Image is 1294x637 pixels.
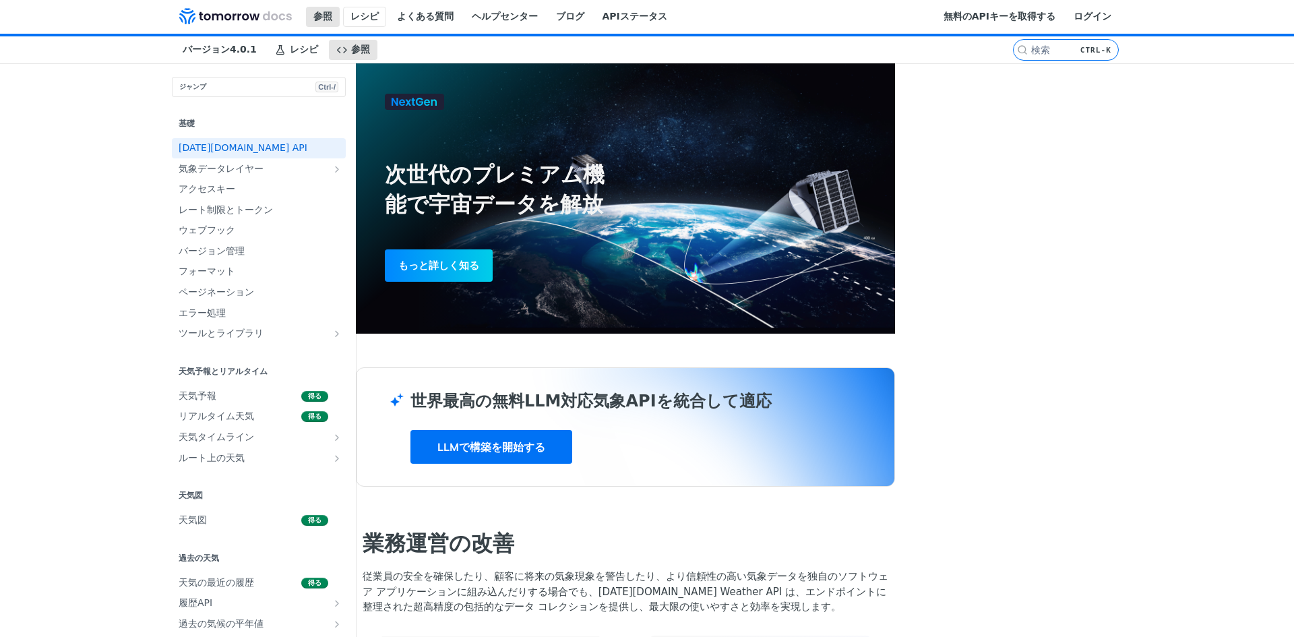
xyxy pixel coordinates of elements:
font: 次世代のプレミアム機能 [385,162,605,217]
font: LLMで構築を開始する [437,440,545,454]
a: LLMで構築を開始する [410,430,572,464]
font: 参照 [313,11,332,22]
font: ルート上の天気 [179,452,245,463]
button: ルート上の天気のサブページを表示 [332,453,342,464]
kbd: CTRL-K [1077,43,1115,57]
font: 従業員の安全を確保したり、顧客に将来の気象現象を警告したり、より信頼性の高い気象データを独自のソフトウェア アプリケーションに組み込んだりする場合でも、[DATE][DOMAIN_NAME] W... [363,570,888,613]
font: アクセスキー [179,183,235,194]
font: 得る [308,392,321,400]
a: 気象データレイヤー気象データレイヤーのサブページを表示 [172,159,346,179]
a: 天気タイムライン天気タイムラインのサブページを表示 [172,427,346,448]
button: ジャンプCtrl-/ [172,77,346,97]
a: ツールとライブラリツールとライブラリのサブページを表示 [172,324,346,344]
a: レート制限とトークン [172,200,346,220]
font: ジャンプ [179,83,206,90]
a: 参照 [329,40,377,60]
button: 過去の気候の標準値のサブページを表示 [332,619,342,630]
font: ブログ [556,11,584,22]
font: 基礎 [179,119,195,128]
font: レート制限とトークン [179,204,273,215]
font: ログイン [1074,11,1111,22]
a: ウェブフック [172,220,346,241]
font: フォーマット [179,266,235,276]
font: 業務運営の改善 [363,530,514,556]
font: バージョン管理 [179,245,245,256]
a: エラー処理 [172,303,346,324]
a: ログイン [1066,7,1119,27]
a: 天気図得る [172,510,346,530]
a: 天気予報得る [172,386,346,406]
a: 参照 [306,7,340,27]
font: 履歴API [179,597,212,608]
font: ウェブフック [179,224,235,235]
font: もっと詳しく知る [398,260,479,272]
a: ページネーション [172,282,346,303]
font: よくある質問 [397,11,454,22]
input: CTRL-K [1031,44,1148,55]
font: 気象データレイヤー [179,163,264,174]
a: レシピ [343,7,386,27]
font: 世界最高の無料LLM対応気象APIを統合して適応 [410,392,772,411]
font: 無料のAPIキーを取得する [944,11,1055,22]
a: よくある質問 [390,7,461,27]
font: ヘルプセンター [472,11,538,22]
nav: プライマリナビゲーション [162,36,1013,63]
font: [DATE][DOMAIN_NAME] API [179,142,307,153]
font: レシピ [290,44,318,55]
font: リアルタイム天気 [179,411,254,421]
font: 得る [308,516,321,524]
button: Historical APIのサブページを表示 [332,598,342,609]
font: バージョン4.0.1 [183,44,257,55]
a: 無料のAPIキーを取得する [936,7,1063,27]
a: 天気の最近の履歴得る [172,573,346,593]
font: エラー処理 [179,307,226,318]
a: 過去の気候の平年値過去の気候の標準値のサブページを表示 [172,614,346,634]
font: 天気の最近の履歴 [179,577,254,588]
font: 得る [308,579,321,586]
font: 天気図 [179,491,203,500]
font: 得る [308,413,321,420]
a: ヘルプセンター [464,7,545,27]
a: 履歴APIHistorical APIのサブページを表示 [172,593,346,613]
button: 天気タイムラインのサブページを表示 [332,432,342,443]
font: 天気タイムライン [179,431,254,442]
font: 天気予報 [179,390,216,401]
font: レシピ [350,11,379,22]
a: もっと詳しく知る [385,249,589,282]
img: Tomorrow.io 天気 API ドキュメント [179,8,292,24]
a: APIステータス [595,7,675,27]
font: ツールとライブラリ [179,328,264,338]
font: Ctrl-/ [318,83,336,91]
font: ページネーション [179,286,254,297]
a: ブログ [549,7,592,27]
font: 天気予報とリアルタイム [179,367,268,376]
button: ツールとライブラリのサブページを表示 [332,328,342,339]
font: 過去の天気 [179,553,219,563]
font: 参照 [351,44,370,55]
button: 気象データレイヤーのサブページを表示 [332,164,342,175]
svg: 検索 [1017,44,1028,55]
a: バージョン管理 [172,241,346,262]
a: レシピ [268,40,326,60]
a: リアルタイム天気得る [172,406,346,427]
a: [DATE][DOMAIN_NAME] API [172,138,346,158]
a: フォーマット [172,262,346,282]
font: 天気図 [179,514,207,525]
img: ネクストジェン [385,94,444,110]
font: 過去の気候の平年値 [179,618,264,629]
font: で宇宙データを解放 [406,191,603,217]
a: ルート上の天気ルート上の天気のサブページを表示 [172,448,346,468]
a: アクセスキー [172,179,346,200]
font: APIステータス [603,11,667,22]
